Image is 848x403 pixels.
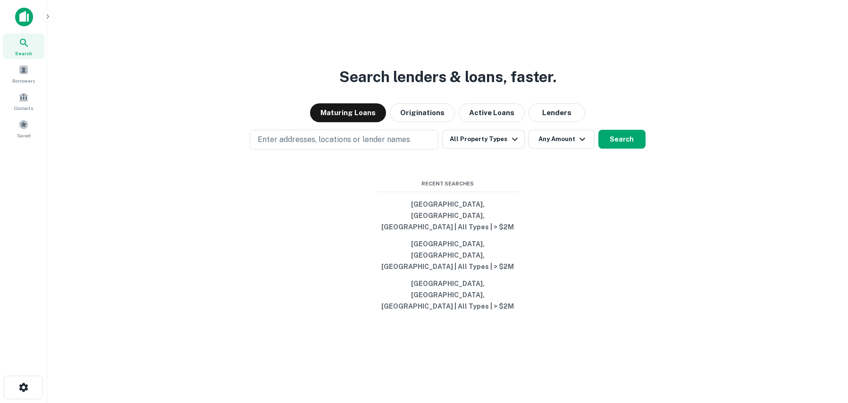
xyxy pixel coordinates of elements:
a: Contacts [3,88,44,114]
p: Enter addresses, locations or lender names [258,134,410,145]
span: Saved [17,132,31,139]
button: [GEOGRAPHIC_DATA], [GEOGRAPHIC_DATA], [GEOGRAPHIC_DATA] | All Types | > $2M [377,196,519,235]
button: Lenders [529,103,585,122]
button: [GEOGRAPHIC_DATA], [GEOGRAPHIC_DATA], [GEOGRAPHIC_DATA] | All Types | > $2M [377,235,519,275]
button: Enter addresses, locations or lender names [250,130,438,150]
img: capitalize-icon.png [15,8,33,26]
span: Borrowers [12,77,35,84]
button: All Property Types [442,130,524,149]
button: Active Loans [459,103,525,122]
a: Search [3,34,44,59]
span: Contacts [14,104,33,112]
span: Recent Searches [377,180,519,188]
button: Search [598,130,646,149]
span: Search [15,50,32,57]
button: Originations [390,103,455,122]
h3: Search lenders & loans, faster. [339,66,556,88]
a: Saved [3,116,44,141]
button: [GEOGRAPHIC_DATA], [GEOGRAPHIC_DATA], [GEOGRAPHIC_DATA] | All Types | > $2M [377,275,519,315]
a: Borrowers [3,61,44,86]
button: Any Amount [529,130,595,149]
button: Maturing Loans [310,103,386,122]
